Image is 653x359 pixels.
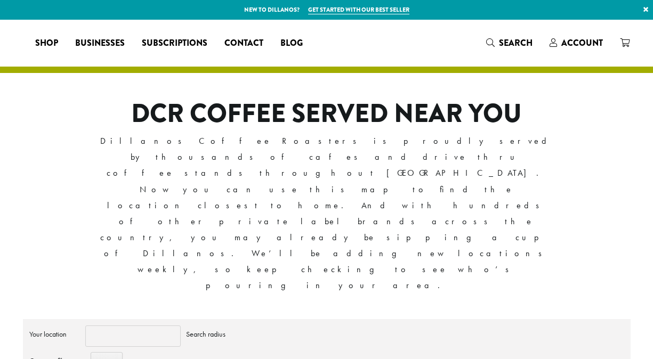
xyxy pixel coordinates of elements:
a: Search [478,34,541,52]
span: Businesses [75,37,125,50]
span: Blog [280,37,303,50]
a: Shop [27,35,67,52]
span: Shop [35,37,58,50]
span: Contact [224,37,263,50]
p: Dillanos Coffee Roasters is proudly served by thousands of cafes and drive thru coffee stands thr... [99,133,554,293]
span: Search [499,37,533,49]
a: Get started with our best seller [308,5,409,14]
label: Your location [29,325,80,342]
span: Account [561,37,603,49]
h1: DCR COFFEE SERVED NEAR YOU [99,99,554,129]
label: Search radius [186,325,237,342]
span: Subscriptions [142,37,207,50]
